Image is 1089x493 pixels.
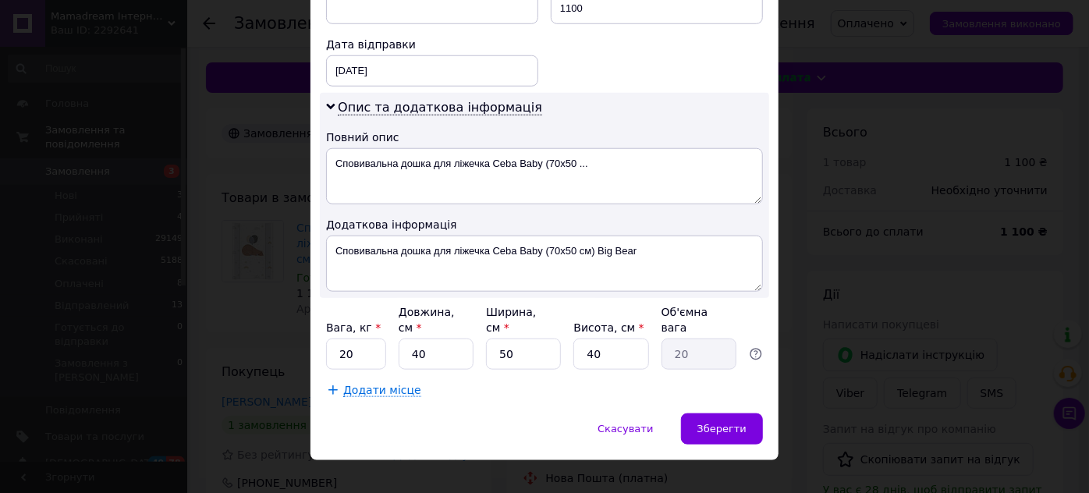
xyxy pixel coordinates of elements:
div: Додаткова інформація [326,217,763,232]
label: Довжина, см [399,306,455,334]
textarea: Сповивальна дошка для ліжечка Ceba Baby (70x50 ... [326,148,763,204]
label: Вага, кг [326,321,381,334]
span: Додати місце [343,384,421,397]
span: Опис та додаткова інформація [338,100,542,115]
label: Висота, см [573,321,644,334]
span: Скасувати [598,423,653,434]
span: Зберегти [697,423,747,434]
label: Ширина, см [486,306,536,334]
div: Дата відправки [326,37,538,52]
textarea: Сповивальна дошка для ліжечка Ceba Baby (70x50 см) Big Bear [326,236,763,292]
div: Повний опис [326,129,763,145]
div: Об'ємна вага [662,304,736,335]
